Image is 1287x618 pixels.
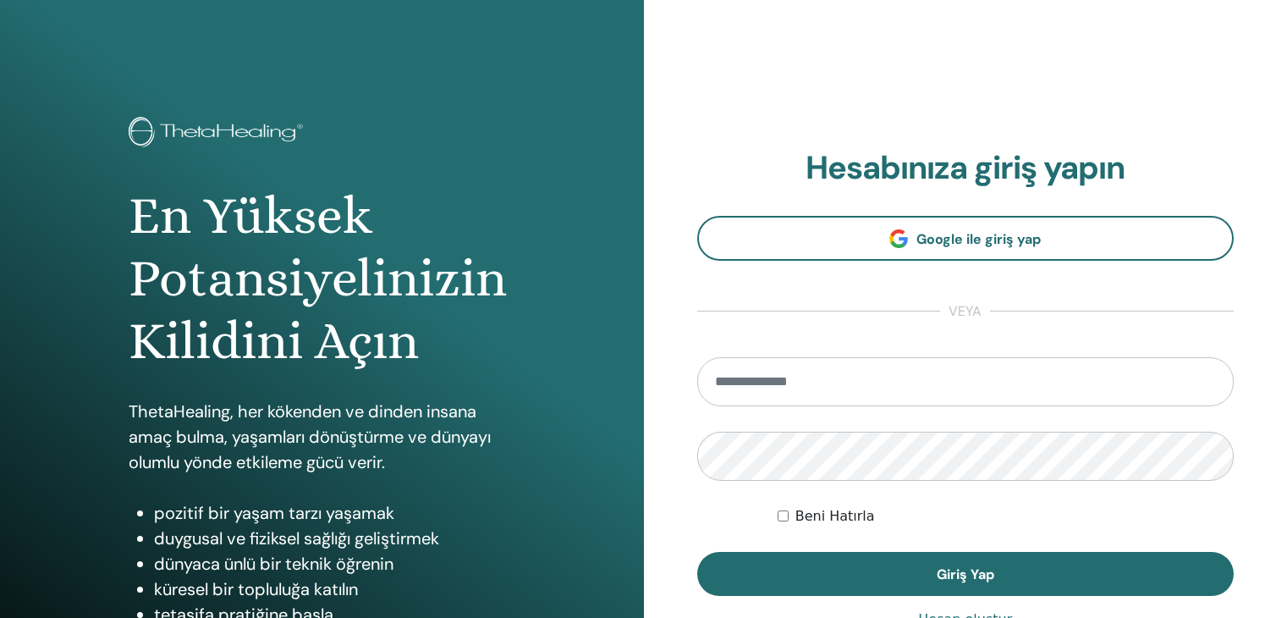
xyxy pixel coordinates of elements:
[940,301,990,322] span: veya
[154,500,515,526] li: pozitif bir yaşam tarzı yaşamak
[154,551,515,577] li: dünyaca ünlü bir teknik öğrenin
[795,506,875,527] label: Beni Hatırla
[697,149,1235,188] h2: Hesabınıza giriş yapın
[937,566,994,583] span: Giriş Yap
[129,185,515,373] h1: En Yüksek Potansiyelinizin Kilidini Açın
[154,577,515,602] li: küresel bir topluluğa katılın
[697,216,1235,261] a: Google ile giriş yap
[697,552,1235,596] button: Giriş Yap
[154,526,515,551] li: duygusal ve fiziksel sağlığı geliştirmek
[778,506,1234,527] div: Keep me authenticated indefinitely or until I manually logout
[129,399,515,475] p: ThetaHealing, her kökenden ve dinden insana amaç bulma, yaşamları dönüştürme ve dünyayı olumlu yö...
[916,230,1041,248] span: Google ile giriş yap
